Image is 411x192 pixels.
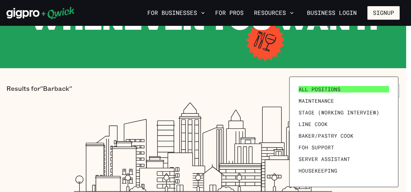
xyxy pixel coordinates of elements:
span: Line Cook [299,121,328,127]
span: All Positions [299,86,341,92]
span: Prep Cook [299,179,328,186]
span: Server Assistant [299,156,350,162]
ul: Filter by position [296,83,392,180]
span: Maintenance [299,98,334,104]
span: Housekeeping [299,167,337,174]
span: Baker/Pastry Cook [299,133,353,139]
span: Stage (working interview) [299,109,379,116]
span: FOH Support [299,144,334,151]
